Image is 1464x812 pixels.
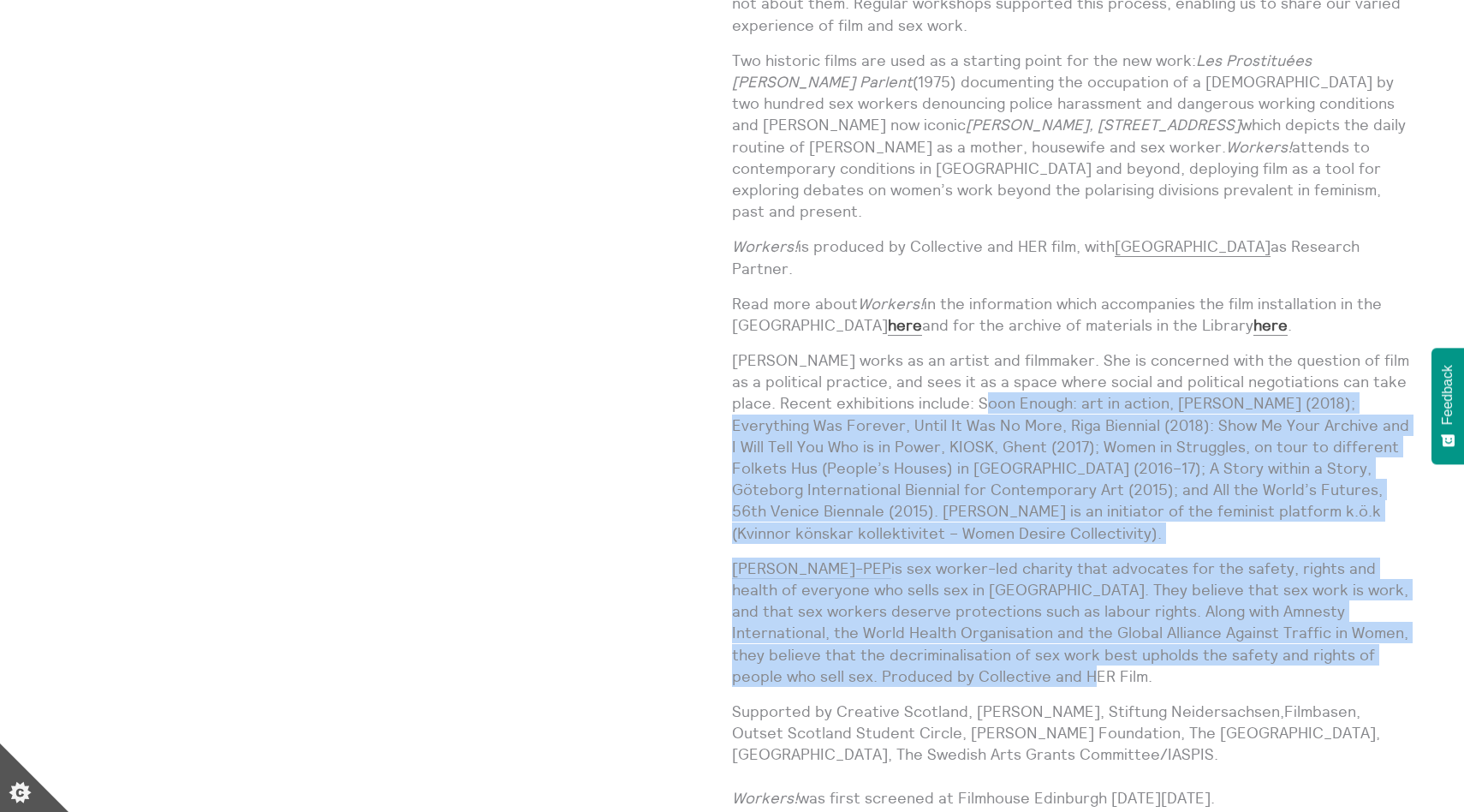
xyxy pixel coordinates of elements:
p: [PERSON_NAME] works as an artist and filmmaker. She is concerned with the question of film as a p... [732,349,1409,544]
em: Workers! [732,236,798,256]
a: here [1253,315,1288,336]
em: Workers! [1226,137,1292,157]
a: here [888,315,922,336]
p: is sex worker-led charity that advocates for the safety, rights and health of everyone who sells ... [732,558,1409,687]
a: [PERSON_NAME]-PEP [732,558,891,579]
p: Supported by Creative Scotland, [PERSON_NAME], Stiftung Neidersachsen,Filmbasen, Outset Scotland ... [732,701,1409,809]
p: Two historic films are used as a starting point for the new work: (1975) documenting the occupati... [732,50,1409,223]
p: Read more about in the information which accompanies the film installation in the [GEOGRAPHIC_DAT... [732,293,1409,336]
p: is produced by Collective and HER film, with as Research Partner. [732,236,1409,278]
strong: here [888,315,922,335]
button: Feedback - Show survey [1431,348,1464,464]
a: [GEOGRAPHIC_DATA] [1115,236,1271,257]
span: Feedback [1440,365,1455,425]
em: [PERSON_NAME], [STREET_ADDRESS] [966,115,1241,134]
em: Workers! [858,294,924,313]
strong: here [1253,315,1288,335]
em: Workers! [732,788,798,808]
